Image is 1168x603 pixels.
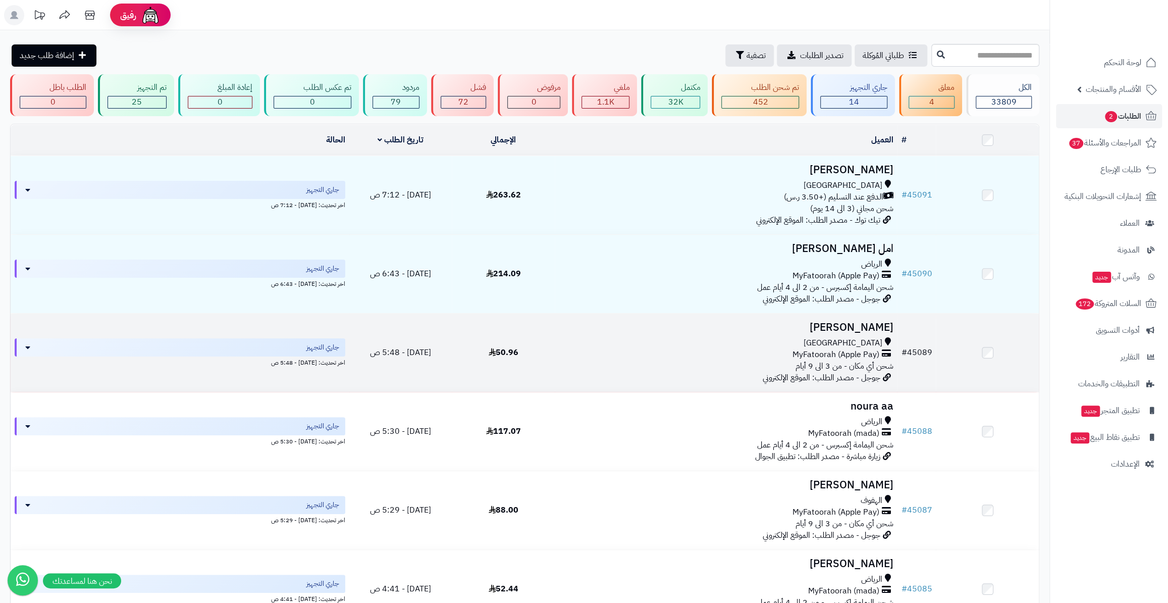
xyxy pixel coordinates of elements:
span: 50.96 [489,346,518,359]
div: مردود [373,82,419,93]
div: اخر تحديث: [DATE] - 5:30 ص [15,435,345,446]
div: ملغي [581,82,629,93]
span: 79 [391,96,401,108]
span: [DATE] - 5:48 ص [370,346,431,359]
span: # [901,346,907,359]
a: الطلبات2 [1056,104,1162,128]
span: طلباتي المُوكلة [863,49,904,62]
span: التقارير [1121,350,1140,364]
a: مرفوض 0 [496,74,570,116]
span: جوجل - مصدر الطلب: الموقع الإلكتروني [762,372,880,384]
span: MyFatoorah (Apple Pay) [792,270,879,282]
span: إشعارات التحويلات البنكية [1065,189,1141,204]
div: فشل [441,82,486,93]
a: العملاء [1056,211,1162,235]
div: 0 [508,96,560,108]
a: معلق 4 [897,74,964,116]
span: MyFatoorah (Apple Pay) [792,507,879,518]
span: [DATE] - 5:29 ص [370,504,431,516]
div: تم شحن الطلب [721,82,799,93]
a: الإعدادات [1056,452,1162,476]
img: logo-2.png [1099,27,1158,48]
span: [DATE] - 5:30 ص [370,425,431,437]
a: الكل33809 [964,74,1041,116]
a: الإجمالي [491,134,516,146]
span: 0 [310,96,315,108]
span: # [901,425,907,437]
a: وآتس آبجديد [1056,265,1162,289]
div: مكتمل [651,82,700,93]
span: 263.62 [486,189,521,201]
span: 214.09 [486,268,521,280]
span: شحن أي مكان - من 3 الى 9 أيام [795,518,893,530]
span: أدوات التسويق [1096,323,1140,337]
div: 79 [373,96,419,108]
span: جديد [1092,272,1111,283]
a: تم التجهيز 25 [96,74,176,116]
span: 14 [849,96,859,108]
a: إضافة طلب جديد [12,44,96,67]
h3: [PERSON_NAME] [559,164,893,176]
span: 72 [458,96,468,108]
a: أدوات التسويق [1056,318,1162,342]
span: زيارة مباشرة - مصدر الطلب: تطبيق الجوال [755,450,880,463]
span: 33809 [991,96,1017,108]
div: 0 [188,96,252,108]
a: #45087 [901,504,932,516]
span: [DATE] - 7:12 ص [370,189,431,201]
span: 37 [1069,138,1083,149]
div: اخر تحديث: [DATE] - 5:48 ص [15,357,345,367]
div: 14 [821,96,887,108]
span: العملاء [1120,216,1140,230]
span: # [901,189,907,201]
span: جاري التجهيز [306,185,339,195]
span: # [901,504,907,516]
span: المراجعات والأسئلة [1068,136,1141,150]
a: #45088 [901,425,932,437]
span: 32K [668,96,683,108]
button: تصفية [725,44,774,67]
span: المدونة [1118,243,1140,257]
a: طلباتي المُوكلة [855,44,927,67]
span: جاري التجهيز [306,421,339,431]
a: تم عكس الطلب 0 [262,74,361,116]
div: 0 [20,96,86,108]
div: 72 [441,96,486,108]
span: 4 [929,96,934,108]
span: [GEOGRAPHIC_DATA] [803,337,882,349]
div: اخر تحديث: [DATE] - 6:43 ص [15,278,345,288]
div: إعادة المبلغ [188,82,252,93]
span: لوحة التحكم [1104,56,1141,70]
img: ai-face.png [140,5,161,25]
div: تم عكس الطلب [274,82,351,93]
a: لوحة التحكم [1056,51,1162,75]
h3: [PERSON_NAME] [559,322,893,333]
a: #45085 [901,583,932,595]
div: 0 [274,96,351,108]
span: 2 [1105,111,1117,122]
a: تطبيق نقاط البيعجديد [1056,425,1162,449]
a: فشل 72 [429,74,496,116]
a: العميل [871,134,893,146]
a: السلات المتروكة172 [1056,291,1162,316]
a: تم شحن الطلب 452 [710,74,809,116]
h3: امل [PERSON_NAME] [559,243,893,255]
span: 1.1K [597,96,614,108]
div: اخر تحديث: [DATE] - 5:29 ص [15,514,345,525]
span: تطبيق نقاط البيع [1070,430,1140,444]
span: 172 [1076,298,1094,310]
span: تيك توك - مصدر الطلب: الموقع الإلكتروني [756,214,880,226]
span: 0 [218,96,223,108]
span: الطلبات [1104,109,1141,123]
span: # [901,583,907,595]
span: وآتس آب [1091,270,1140,284]
a: المراجعات والأسئلة37 [1056,131,1162,155]
div: اخر تحديث: [DATE] - 7:12 ص [15,199,345,210]
a: #45091 [901,189,932,201]
span: جديد [1071,432,1089,443]
span: تصفية [747,49,766,62]
span: 52.44 [489,583,518,595]
a: الطلب باطل 0 [8,74,96,116]
span: 0 [532,96,537,108]
a: الحالة [326,134,345,146]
